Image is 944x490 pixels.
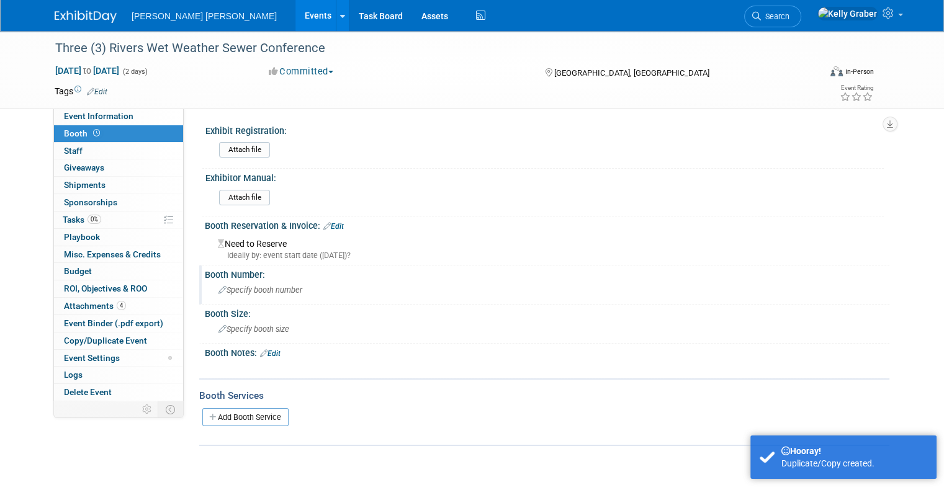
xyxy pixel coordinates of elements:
[205,344,889,360] div: Booth Notes:
[205,122,884,137] div: Exhibit Registration:
[137,401,158,417] td: Personalize Event Tab Strip
[132,11,277,21] span: [PERSON_NAME] [PERSON_NAME]
[54,246,183,263] a: Misc. Expenses & Credits
[81,66,93,76] span: to
[214,234,880,261] div: Need to Reserve
[117,301,126,310] span: 4
[64,180,106,190] span: Shipments
[64,197,117,207] span: Sponsorships
[64,353,120,363] span: Event Settings
[54,298,183,314] a: Attachments4
[218,250,880,261] div: Ideally by: event start date ([DATE])?
[63,215,101,225] span: Tasks
[202,408,289,426] a: Add Booth Service
[64,249,161,259] span: Misc. Expenses & Credits
[64,146,83,156] span: Staff
[744,6,801,27] a: Search
[158,401,184,417] td: Toggle Event Tabs
[54,125,183,142] a: Booth
[205,169,884,184] div: Exhibitor Manual:
[54,159,183,176] a: Giveaways
[122,68,148,76] span: (2 days)
[264,65,338,78] button: Committed
[64,232,100,242] span: Playbook
[54,263,183,280] a: Budget
[205,216,889,233] div: Booth Reservation & Invoice:
[55,11,117,23] img: ExhibitDay
[54,143,183,159] a: Staff
[54,229,183,246] a: Playbook
[87,87,107,96] a: Edit
[64,283,147,293] span: ROI, Objectives & ROO
[840,85,873,91] div: Event Rating
[54,212,183,228] a: Tasks0%
[54,367,183,383] a: Logs
[830,66,843,76] img: Format-Inperson.png
[64,336,147,345] span: Copy/Duplicate Event
[54,350,183,367] a: Event Settings
[260,349,281,358] a: Edit
[761,12,789,21] span: Search
[205,305,889,320] div: Booth Size:
[554,68,709,78] span: [GEOGRAPHIC_DATA], [GEOGRAPHIC_DATA]
[54,108,183,125] a: Event Information
[845,67,874,76] div: In-Person
[218,324,289,334] span: Specify booth size
[817,7,878,20] img: Kelly Graber
[54,332,183,349] a: Copy/Duplicate Event
[54,177,183,194] a: Shipments
[64,128,102,138] span: Booth
[781,445,927,457] div: Hooray!
[54,384,183,401] a: Delete Event
[64,266,92,276] span: Budget
[781,457,927,470] div: Duplicate/Copy created.
[218,285,302,295] span: Specify booth number
[64,301,126,311] span: Attachments
[64,163,104,172] span: Giveaways
[64,111,133,121] span: Event Information
[199,389,889,403] div: Booth Services
[205,265,889,281] div: Booth Number:
[168,356,172,360] span: Modified Layout
[88,215,101,224] span: 0%
[55,85,107,97] td: Tags
[91,128,102,138] span: Booth not reserved yet
[64,370,83,380] span: Logs
[323,222,344,231] a: Edit
[64,387,112,397] span: Delete Event
[64,318,163,328] span: Event Binder (.pdf export)
[55,65,120,76] span: [DATE] [DATE]
[753,65,874,83] div: Event Format
[54,280,183,297] a: ROI, Objectives & ROO
[54,315,183,332] a: Event Binder (.pdf export)
[51,37,804,60] div: Three (3) Rivers Wet Weather Sewer Conference
[54,194,183,211] a: Sponsorships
